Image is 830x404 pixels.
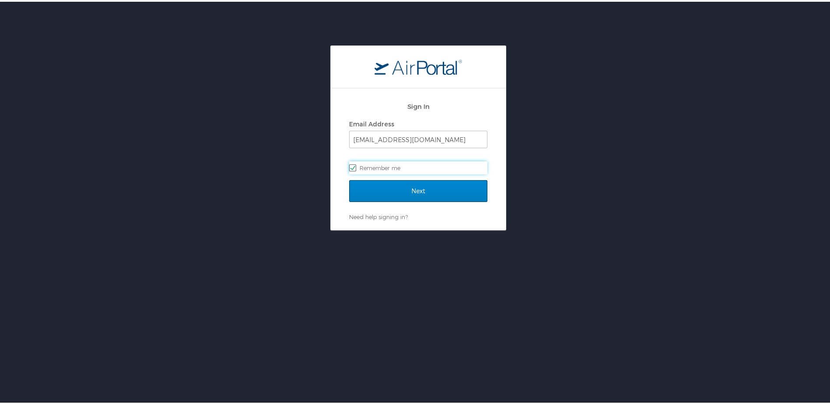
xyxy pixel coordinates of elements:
[349,212,408,219] a: Need help signing in?
[349,160,487,173] label: Remember me
[375,57,462,73] img: logo
[349,178,487,200] input: Next
[349,100,487,110] h2: Sign In
[349,118,394,126] label: Email Address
